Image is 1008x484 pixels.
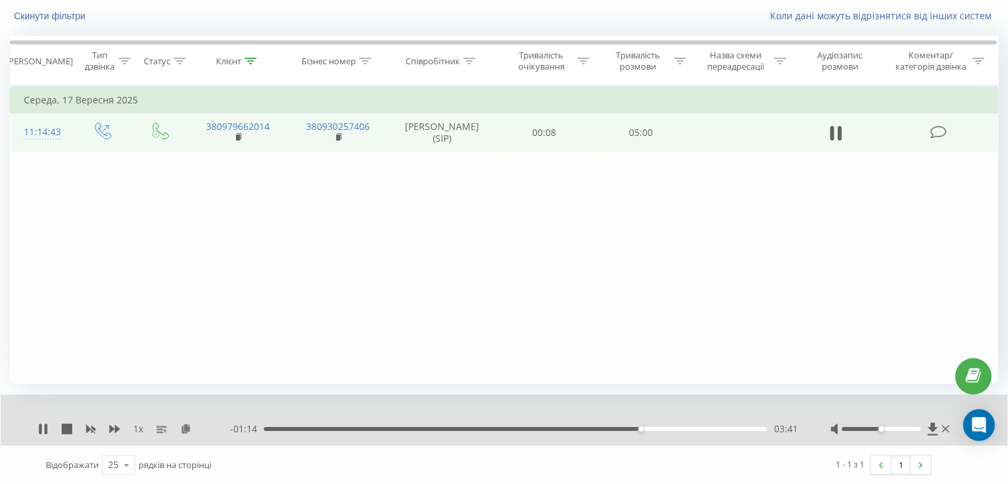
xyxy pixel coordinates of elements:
span: - 01:14 [230,422,264,436]
div: Коментар/категорія дзвінка [891,50,969,72]
a: 1 [891,455,911,474]
span: 03:41 [773,422,797,436]
button: Скинути фільтри [10,10,92,22]
div: Accessibility label [638,426,644,432]
div: 11:14:43 [24,119,59,145]
span: Відображати [46,459,99,471]
div: Open Intercom Messenger [963,409,995,441]
div: Назва схеми переадресації [701,50,771,72]
div: Тип дзвінка [84,50,115,72]
td: 00:08 [496,113,592,152]
div: Тривалість очікування [508,50,575,72]
a: 380930257406 [306,120,370,133]
div: Статус [144,56,170,67]
div: Аудіозапис розмови [801,50,879,72]
div: [PERSON_NAME] [6,56,73,67]
td: Середа, 17 Вересня 2025 [11,87,998,113]
div: 1 - 1 з 1 [836,457,864,471]
div: Accessibility label [878,426,883,432]
div: 25 [108,458,119,471]
td: [PERSON_NAME] (SIP) [388,113,496,152]
span: рядків на сторінці [139,459,211,471]
div: Співробітник [406,56,460,67]
a: 380979662014 [206,120,270,133]
span: 1 x [133,422,143,436]
div: Бізнес номер [302,56,356,67]
div: Клієнт [216,56,241,67]
div: Тривалість розмови [604,50,671,72]
a: Коли дані можуть відрізнятися вiд інших систем [770,9,998,22]
td: 05:00 [592,113,689,152]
